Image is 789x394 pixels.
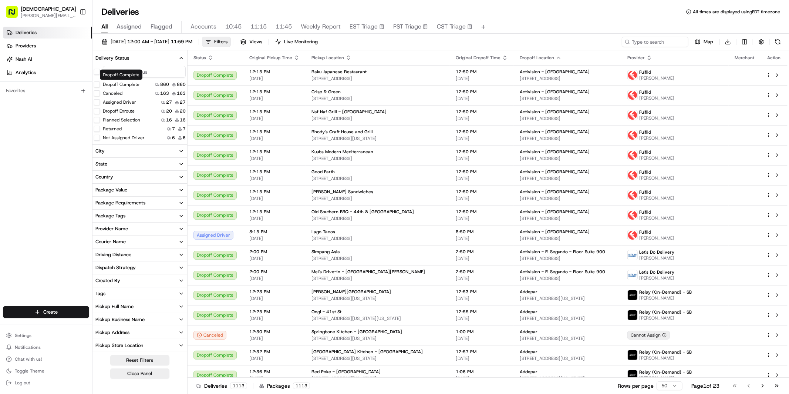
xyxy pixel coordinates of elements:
[311,276,444,281] span: [STREET_ADDRESS]
[249,335,300,341] span: [DATE]
[520,349,537,355] span: Addepar
[172,126,175,132] span: 7
[249,39,262,45] span: Views
[520,76,616,81] span: [STREET_ADDRESS]
[3,40,92,52] a: Providers
[15,368,44,374] span: Toggle Theme
[628,210,637,220] img: profile_Fulflld_OnFleet_Thistle_SF.png
[456,129,508,135] span: 12:50 PM
[249,109,300,115] span: 12:15 PM
[92,313,187,326] button: Pickup Business Name
[249,76,300,81] span: [DATE]
[311,249,340,255] span: Simpang Asia
[311,229,335,235] span: Lago Tacos
[276,22,292,31] span: 11:45
[520,55,554,61] span: Dropoff Location
[3,3,77,21] button: [DEMOGRAPHIC_DATA][PERSON_NAME][EMAIL_ADDRESS][DOMAIN_NAME]
[250,22,267,31] span: 11:15
[95,200,145,206] div: Package Requirements
[249,349,300,355] span: 12:32 PM
[520,329,537,335] span: Addepar
[311,109,387,115] span: Naf Naf Grill - [GEOGRAPHIC_DATA]
[639,195,674,201] span: [PERSON_NAME]
[95,329,129,336] div: Pickup Address
[92,287,187,300] button: Tags
[311,295,444,301] span: [STREET_ADDRESS][US_STATE]
[311,309,341,315] span: Ongi - 41st St
[456,355,508,361] span: [DATE]
[249,69,300,75] span: 12:15 PM
[639,255,674,261] span: [PERSON_NAME]
[456,269,508,275] span: 2:50 PM
[249,96,300,101] span: [DATE]
[16,29,37,36] span: Deliveries
[190,22,216,31] span: Accounts
[4,104,60,118] a: 📗Knowledge Base
[520,269,605,275] span: Activision - El Segundo - Floor Suite 900
[311,169,335,175] span: Good Earth
[95,55,129,61] div: Delivery Status
[520,109,590,115] span: Activision - [GEOGRAPHIC_DATA]
[311,256,444,261] span: [STREET_ADDRESS]
[628,190,637,200] img: profile_Fulflld_OnFleet_Thistle_SF.png
[456,69,508,75] span: 12:50 PM
[456,156,508,161] span: [DATE]
[520,276,616,281] span: [STREET_ADDRESS]
[249,196,300,201] span: [DATE]
[520,315,616,321] span: [STREET_ADDRESS][US_STATE]
[70,107,119,115] span: API Documentation
[103,135,145,141] label: Not Assigned Driver
[639,175,674,181] span: [PERSON_NAME]
[311,216,444,221] span: [STREET_ADDRESS]
[639,109,651,115] span: Fulflld
[110,368,169,379] button: Close Panel
[92,261,187,274] button: Dispatch Strategy
[628,250,637,260] img: lets_do_delivery_logo.png
[160,90,169,96] span: 163
[311,116,444,121] span: [STREET_ADDRESS]
[183,126,186,132] span: 7
[393,22,421,31] span: PST Triage
[60,104,122,118] a: 💻API Documentation
[520,136,616,141] span: [STREET_ADDRESS]
[7,30,135,41] p: Welcome 👋
[628,310,637,320] img: relay_logo_black.png
[311,329,402,335] span: Springbone Kitchen - [GEOGRAPHIC_DATA]
[520,89,590,95] span: Activision - [GEOGRAPHIC_DATA]
[3,354,89,364] button: Chat with us!
[3,53,92,65] a: Nash AI
[249,249,300,255] span: 2:00 PM
[639,149,651,155] span: Fulflld
[456,136,508,141] span: [DATE]
[456,196,508,201] span: [DATE]
[520,256,616,261] span: [STREET_ADDRESS]
[520,335,616,341] span: [STREET_ADDRESS][US_STATE]
[249,355,300,361] span: [DATE]
[95,251,131,258] div: Driving Distance
[249,169,300,175] span: 12:15 PM
[95,161,107,167] div: State
[249,315,300,321] span: [DATE]
[92,248,187,261] button: Driving Distance
[52,125,90,131] a: Powered byPylon
[95,174,113,180] div: Country
[456,96,508,101] span: [DATE]
[249,156,300,161] span: [DATE]
[628,70,637,80] img: profile_Fulflld_OnFleet_Thistle_SF.png
[249,276,300,281] span: [DATE]
[456,109,508,115] span: 12:50 PM
[166,108,172,114] span: 20
[103,126,122,132] label: Returned
[249,256,300,261] span: [DATE]
[639,135,674,141] span: [PERSON_NAME]
[177,81,186,87] span: 860
[249,329,300,335] span: 12:30 PM
[311,196,444,201] span: [STREET_ADDRESS]
[639,349,692,355] span: Relay (On-Demand) - SB
[639,215,674,221] span: [PERSON_NAME]
[456,229,508,235] span: 8:50 PM
[628,270,637,280] img: lets_do_delivery_logo.png
[639,355,692,361] span: [PERSON_NAME]
[74,126,90,131] span: Pylon
[628,230,637,240] img: profile_Fulflld_OnFleet_Thistle_SF.png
